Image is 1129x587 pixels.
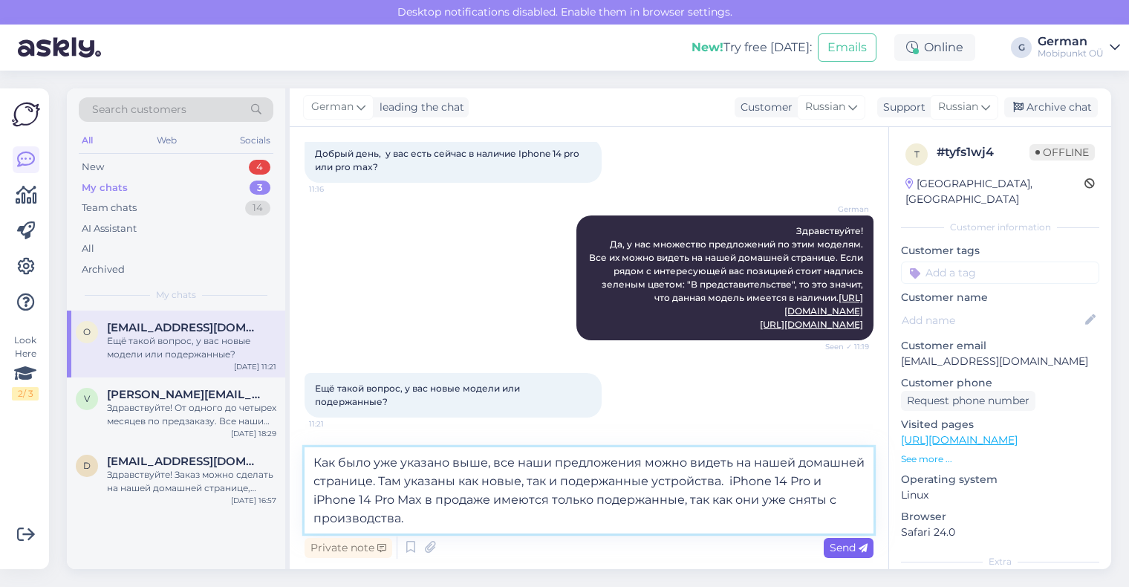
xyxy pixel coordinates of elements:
div: Ещё такой вопрос, у вас новые модели или подержанные? [107,334,276,361]
div: [DATE] 11:21 [234,361,276,372]
span: oksanakartsan6@gmail.com [107,321,261,334]
img: Askly Logo [12,100,40,129]
p: See more ... [901,453,1099,466]
div: All [82,241,94,256]
a: GermanMobipunkt OÜ [1038,36,1120,59]
span: 11:16 [309,184,365,195]
div: Look Here [12,334,39,400]
div: Archive chat [1004,97,1098,117]
div: AI Assistant [82,221,137,236]
span: Russian [938,99,978,115]
span: Добрый день, у вас есть сейчас в наличие Iphone 14 pro или рro max? [315,148,582,172]
span: Seen ✓ 11:19 [813,341,869,352]
div: # tyfs1wj4 [937,143,1029,161]
div: Mobipunkt OÜ [1038,48,1104,59]
div: Archived [82,262,125,277]
p: [EMAIL_ADDRESS][DOMAIN_NAME] [901,354,1099,369]
span: vladimir@vlaeri.ee [107,388,261,401]
b: New! [692,40,723,54]
div: Private note [305,538,392,558]
div: Request phone number [901,391,1035,411]
span: v [84,393,90,404]
p: Customer name [901,290,1099,305]
div: [GEOGRAPHIC_DATA], [GEOGRAPHIC_DATA] [905,176,1084,207]
span: o [83,326,91,337]
div: Web [154,131,180,150]
span: German [311,99,354,115]
span: My chats [156,288,196,302]
div: German [1038,36,1104,48]
p: Customer tags [901,243,1099,259]
div: Try free [DATE]: [692,39,812,56]
input: Add a tag [901,262,1099,284]
p: Safari 24.0 [901,525,1099,540]
span: 11:21 [309,418,365,429]
span: Send [830,541,868,554]
span: d [83,460,91,471]
div: 3 [250,181,270,195]
a: [URL][DOMAIN_NAME] [901,433,1018,447]
input: Add name [902,312,1082,328]
div: leading the chat [374,100,464,115]
div: Customer information [901,221,1099,234]
div: Extra [901,555,1099,568]
span: German [813,204,869,215]
a: [URL][DOMAIN_NAME] [760,319,863,330]
p: Customer email [901,338,1099,354]
p: Operating system [901,472,1099,487]
div: All [79,131,96,150]
div: G [1011,37,1032,58]
div: Здравствуйте! От одного до четырех месяцев по предзаказу. Все наши предложения можно видеть прямо... [107,401,276,428]
div: My chats [82,181,128,195]
p: Browser [901,509,1099,525]
p: Linux [901,487,1099,503]
span: t [914,149,920,160]
div: 4 [249,160,270,175]
p: Visited pages [901,417,1099,432]
p: Customer phone [901,375,1099,391]
div: [DATE] 18:29 [231,428,276,439]
button: Emails [818,33,876,62]
div: Team chats [82,201,137,215]
textarea: Как было уже указано выше, все наши предложения можно видеть на нашей домашней странице. Там указ... [305,447,873,534]
div: Здравствуйте! Заказ можно сделать на нашей домашней странице, сделав предоплату 50% от стоимости.... [107,468,276,495]
span: danielkile233@gmail.com [107,455,261,468]
span: Ещё такой вопрос, у вас новые модели или подержанные? [315,383,522,407]
div: 14 [245,201,270,215]
div: Customer [735,100,793,115]
div: New [82,160,104,175]
span: Offline [1029,144,1095,160]
span: Search customers [92,102,186,117]
span: Russian [805,99,845,115]
div: Support [877,100,925,115]
div: Socials [237,131,273,150]
div: [DATE] 16:57 [231,495,276,506]
div: 2 / 3 [12,387,39,400]
div: Online [894,34,975,61]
